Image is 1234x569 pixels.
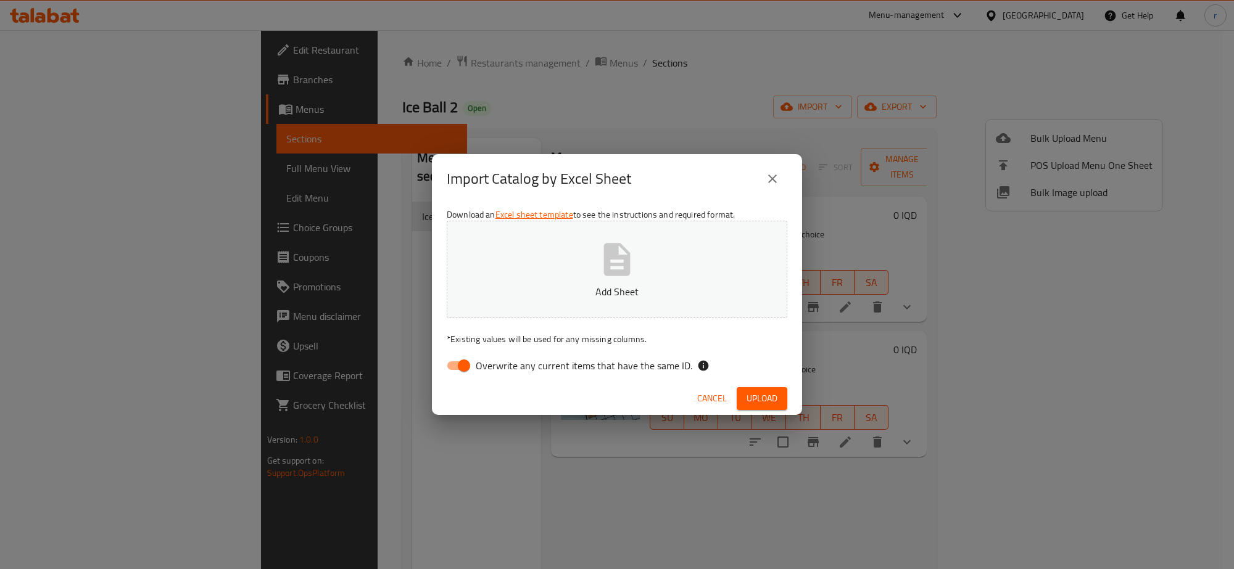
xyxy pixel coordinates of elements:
[747,391,777,406] span: Upload
[447,221,787,318] button: Add Sheet
[432,203,802,382] div: Download an to see the instructions and required format.
[476,358,692,373] span: Overwrite any current items that have the same ID.
[447,169,631,189] h2: Import Catalog by Excel Sheet
[495,207,573,223] a: Excel sheet template
[697,391,727,406] span: Cancel
[692,387,732,410] button: Cancel
[758,164,787,194] button: close
[697,359,710,372] svg: If the overwrite option isn't selected, then the items that match an existing ID will be ignored ...
[737,387,787,410] button: Upload
[466,284,768,299] p: Add Sheet
[447,333,787,345] p: Existing values will be used for any missing columns.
